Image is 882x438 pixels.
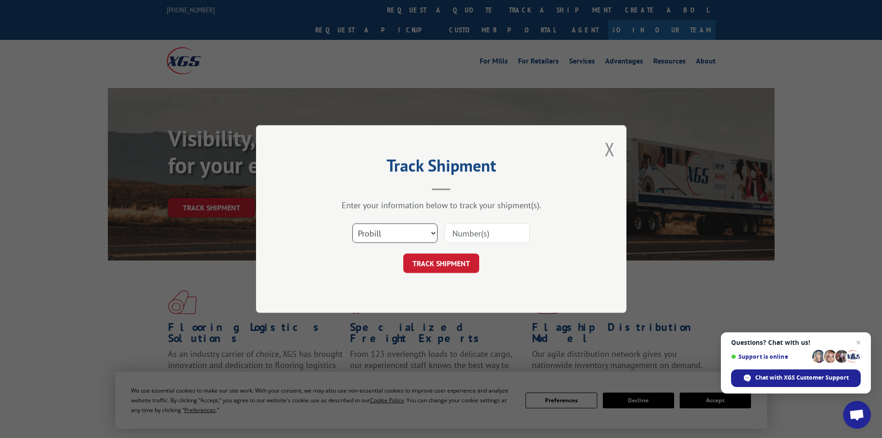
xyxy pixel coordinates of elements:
[403,254,479,273] button: TRACK SHIPMENT
[731,339,861,346] span: Questions? Chat with us!
[731,353,809,360] span: Support is online
[843,401,871,429] div: Open chat
[605,137,615,161] button: Close modal
[853,337,864,348] span: Close chat
[755,374,849,382] span: Chat with XGS Customer Support
[444,223,530,243] input: Number(s)
[302,159,580,177] h2: Track Shipment
[302,200,580,210] div: Enter your information below to track your shipment(s).
[731,369,861,387] div: Chat with XGS Customer Support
